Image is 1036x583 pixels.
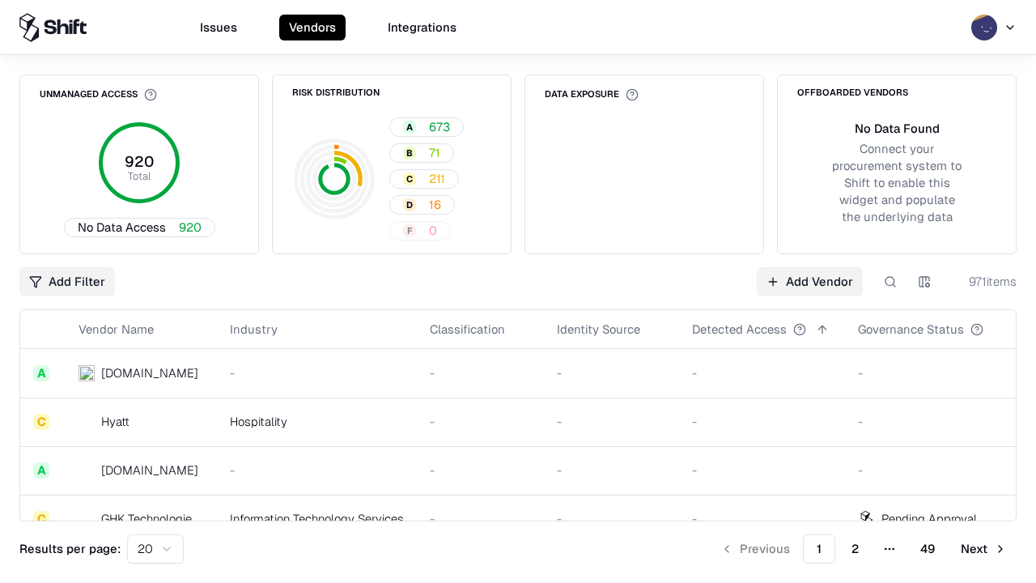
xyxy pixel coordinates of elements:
[692,413,832,430] div: -
[40,88,157,101] div: Unmanaged Access
[403,172,416,185] div: C
[557,364,666,381] div: -
[403,147,416,160] div: B
[190,15,247,40] button: Issues
[79,365,95,381] img: intrado.com
[839,534,872,564] button: 2
[858,321,964,338] div: Governance Status
[279,15,346,40] button: Vendors
[430,510,531,527] div: -
[79,511,95,527] img: GHK Technologies Inc.
[830,140,964,226] div: Connect your procurement system to Shift to enable this widget and populate the underlying data
[230,364,404,381] div: -
[19,267,115,296] button: Add Filter
[692,462,832,479] div: -
[797,88,908,97] div: Offboarded Vendors
[79,414,95,430] img: Hyatt
[389,195,455,215] button: D16
[78,219,166,236] span: No Data Access
[33,511,49,527] div: C
[230,510,404,527] div: Information Technology Services
[557,510,666,527] div: -
[557,462,666,479] div: -
[858,364,1009,381] div: -
[33,365,49,381] div: A
[429,170,445,187] span: 211
[907,534,948,564] button: 49
[952,273,1017,290] div: 971 items
[378,15,466,40] button: Integrations
[429,118,450,135] span: 673
[858,462,1009,479] div: -
[230,321,278,338] div: Industry
[951,534,1017,564] button: Next
[858,413,1009,430] div: -
[557,413,666,430] div: -
[430,413,531,430] div: -
[33,414,49,430] div: C
[403,121,416,134] div: A
[429,144,440,161] span: 71
[557,321,640,338] div: Identity Source
[692,364,832,381] div: -
[101,364,198,381] div: [DOMAIN_NAME]
[389,143,454,163] button: B71
[692,321,787,338] div: Detected Access
[79,321,154,338] div: Vendor Name
[79,462,95,479] img: primesec.co.il
[33,462,49,479] div: A
[292,88,380,97] div: Risk Distribution
[430,364,531,381] div: -
[429,196,441,213] span: 16
[230,462,404,479] div: -
[430,321,505,338] div: Classification
[101,413,129,430] div: Hyatt
[545,88,639,101] div: Data Exposure
[803,534,835,564] button: 1
[230,413,404,430] div: Hospitality
[101,510,204,527] div: GHK Technologies Inc.
[711,534,1017,564] nav: pagination
[64,218,215,237] button: No Data Access920
[430,462,531,479] div: -
[389,169,459,189] button: C211
[389,117,464,137] button: A673
[101,462,198,479] div: [DOMAIN_NAME]
[881,510,977,527] div: Pending Approval
[692,510,832,527] div: -
[757,267,863,296] a: Add Vendor
[403,198,416,211] div: D
[19,540,121,557] p: Results per page:
[179,219,202,236] span: 920
[855,120,940,137] div: No Data Found
[128,169,151,183] tspan: Total
[125,152,154,171] tspan: 920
